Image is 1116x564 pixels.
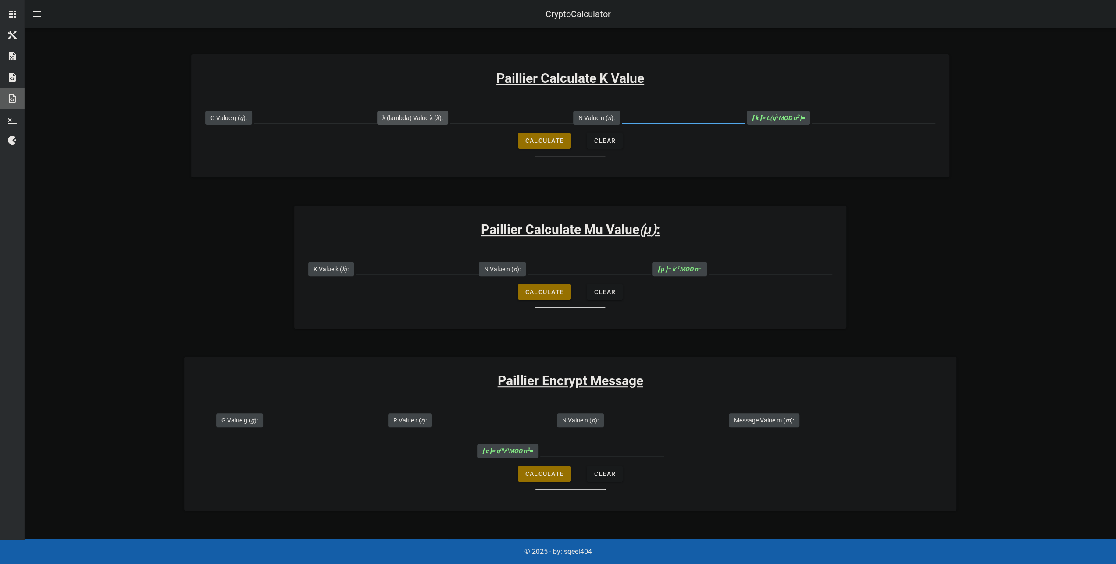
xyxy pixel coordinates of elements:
sup: λ [776,114,778,119]
i: = L(g MOD n ) [752,114,802,121]
label: λ (lambda) Value λ ( ): [382,114,443,122]
i: = g r MOD n [482,447,530,454]
button: Calculate [518,133,571,149]
div: CryptoCalculator [546,7,611,21]
label: N Value n ( ): [578,114,615,122]
button: nav-menu-toggle [26,4,47,25]
span: Clear [594,137,616,144]
sup: 2 [796,114,799,119]
label: K Value k ( ): [314,265,349,273]
span: Calculate [525,137,564,144]
i: n [592,417,595,424]
label: N Value n ( ): [484,265,521,273]
button: Clear [587,284,623,300]
i: = k MOD n [658,266,698,273]
button: Clear [587,133,623,149]
span: Clear [594,470,616,477]
button: Clear [587,466,623,482]
label: Message Value m ( ): [734,416,794,425]
sup: -1 [675,265,680,270]
i: λ [436,114,439,121]
span: © 2025 - by: sqeel404 [524,547,592,556]
i: n [608,114,611,121]
button: Calculate [518,466,571,482]
label: R Value r ( ): [393,416,427,425]
h3: Paillier Calculate K Value [191,68,950,88]
button: Calculate [518,284,571,300]
h3: Decode: [546,539,595,558]
span: = [482,447,533,454]
h3: Paillier Encrypt Message [184,371,956,390]
i: ( ) [639,222,656,237]
b: [ μ ] [658,266,667,273]
span: Clear [594,288,616,295]
sup: m [500,447,504,452]
sup: 2 [527,447,530,452]
b: [ k ] [752,114,762,121]
span: = [658,266,702,273]
label: G Value g ( ): [221,416,258,425]
i: g [251,417,254,424]
sup: n [506,447,509,452]
label: N Value n ( ): [562,416,599,425]
i: r [421,417,423,424]
i: n [513,266,517,273]
span: Calculate [525,288,564,295]
i: m [785,417,791,424]
h3: Paillier Calculate Mu Value : [294,220,846,239]
span: = [752,114,805,121]
label: G Value g ( ): [210,114,247,122]
b: μ [643,222,651,237]
i: k [342,266,345,273]
i: g [240,114,243,121]
span: Calculate [525,470,564,477]
b: [ c ] [482,447,492,454]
